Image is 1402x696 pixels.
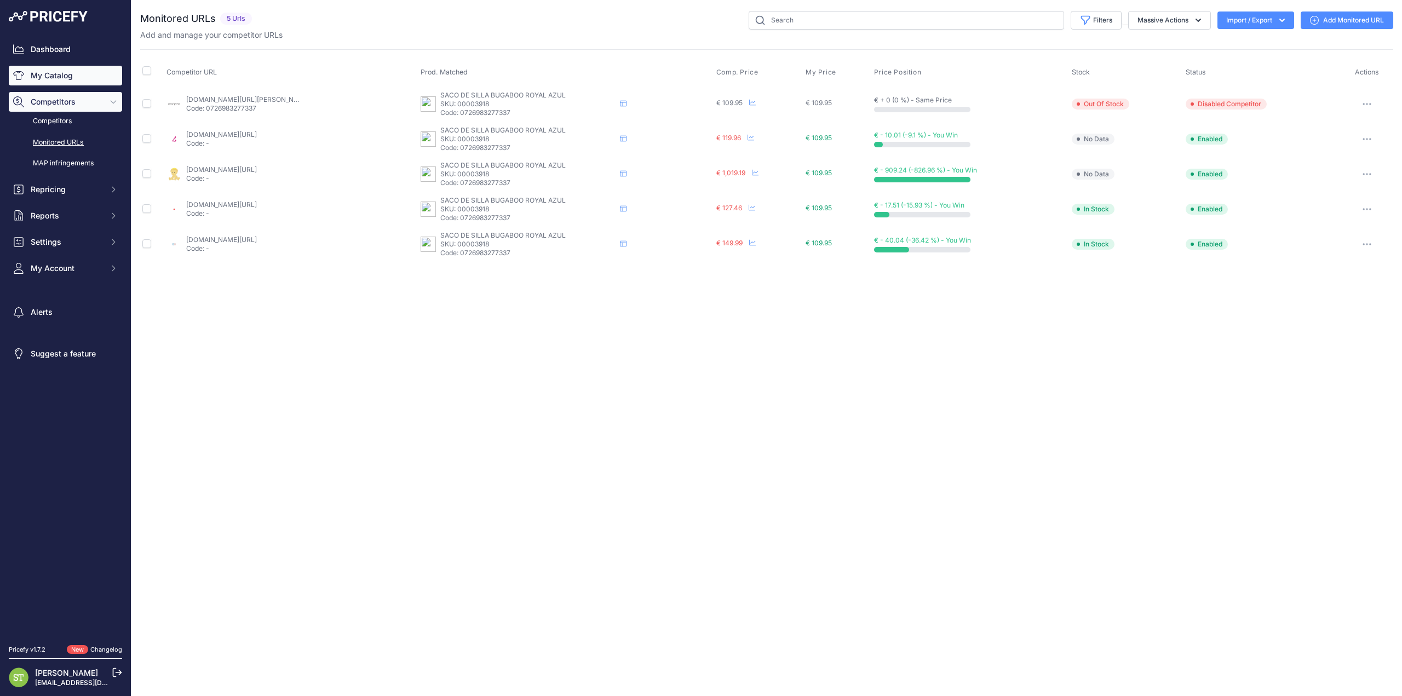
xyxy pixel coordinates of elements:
span: Status [1186,68,1206,76]
span: SACO DE SILLA BUGABOO ROYAL AZUL [440,91,566,99]
button: Import / Export [1217,11,1294,29]
a: Monitored URLs [9,133,122,152]
span: Price Position [874,68,921,77]
span: € 127.46 [716,204,742,212]
div: Pricefy v1.7.2 [9,645,45,654]
span: Comp. Price [716,68,759,77]
span: SACO DE SILLA BUGABOO ROYAL AZUL [440,196,566,204]
input: Search [749,11,1064,30]
span: SACO DE SILLA BUGABOO ROYAL AZUL [440,161,566,169]
button: My Price [806,68,838,77]
span: Stock [1072,68,1090,76]
p: Code: 0726983277337 [440,179,616,187]
span: Enabled [1186,134,1228,145]
a: [EMAIL_ADDRESS][DOMAIN_NAME] [35,678,150,687]
span: Enabled [1186,239,1228,250]
p: Code: - [186,244,257,253]
a: [DOMAIN_NAME][URL][PERSON_NAME] [186,95,310,103]
a: My Catalog [9,66,122,85]
span: Disabled Competitor [1186,99,1267,110]
span: Competitors [31,96,102,107]
span: € 149.99 [716,239,743,247]
span: My Account [31,263,102,274]
span: SACO DE SILLA BUGABOO ROYAL AZUL [440,126,566,134]
span: In Stock [1072,204,1114,215]
p: SKU: 00003918 [440,240,616,249]
span: Settings [31,237,102,248]
span: € 1,019.19 [716,169,745,177]
span: € - 17.51 (-15.93 %) - You Win [874,201,964,209]
p: Code: - [186,209,257,218]
p: Code: 0726983277337 [440,249,616,257]
a: [PERSON_NAME] [35,668,98,677]
span: No Data [1072,134,1114,145]
button: Filters [1071,11,1122,30]
a: Competitors [9,112,122,131]
span: New [67,645,88,654]
a: Add Monitored URL [1301,11,1393,29]
p: Code: - [186,139,257,148]
span: € + 0 (0 %) - Same Price [874,96,952,104]
span: Actions [1355,68,1379,76]
span: Enabled [1186,204,1228,215]
span: € 109.95 [806,169,832,177]
span: Competitor URL [166,68,217,76]
span: € - 909.24 (-826.96 %) - You Win [874,166,977,174]
button: Reports [9,206,122,226]
span: Out Of Stock [1072,99,1129,110]
button: Price Position [874,68,923,77]
span: € 119.96 [716,134,741,142]
p: Code: 0726983277337 [440,143,616,152]
h2: Monitored URLs [140,11,216,26]
span: Prod. Matched [421,68,468,76]
span: € - 40.04 (-36.42 %) - You Win [874,236,971,244]
a: Suggest a feature [9,344,122,364]
span: € 109.95 [716,99,743,107]
span: SACO DE SILLA BUGABOO ROYAL AZUL [440,231,566,239]
span: € 109.95 [806,204,832,212]
p: Code: - [186,174,257,183]
p: Code: 0726983277337 [440,108,616,117]
img: Pricefy Logo [9,11,88,22]
span: Repricing [31,184,102,195]
button: My Account [9,258,122,278]
a: MAP infringements [9,154,122,173]
a: [DOMAIN_NAME][URL] [186,200,257,209]
span: Reports [31,210,102,221]
p: Code: 0726983277337 [440,214,616,222]
p: SKU: 00003918 [440,205,616,214]
span: My Price [806,68,836,77]
span: € 109.95 [806,134,832,142]
span: € 109.95 [806,239,832,247]
p: Add and manage your competitor URLs [140,30,283,41]
button: Massive Actions [1128,11,1211,30]
span: Enabled [1186,169,1228,180]
button: Settings [9,232,122,252]
a: Dashboard [9,39,122,59]
a: Changelog [90,646,122,653]
p: SKU: 00003918 [440,135,616,143]
a: Alerts [9,302,122,322]
button: Repricing [9,180,122,199]
button: Competitors [9,92,122,112]
nav: Sidebar [9,39,122,632]
a: [DOMAIN_NAME][URL] [186,165,257,174]
span: € - 10.01 (-9.1 %) - You Win [874,131,958,139]
button: Comp. Price [716,68,761,77]
a: [DOMAIN_NAME][URL] [186,235,257,244]
span: 5 Urls [220,13,252,25]
span: € 109.95 [806,99,832,107]
p: Code: 0726983277337 [186,104,300,113]
span: No Data [1072,169,1114,180]
p: SKU: 00003918 [440,100,616,108]
a: [DOMAIN_NAME][URL] [186,130,257,139]
span: In Stock [1072,239,1114,250]
p: SKU: 00003918 [440,170,616,179]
